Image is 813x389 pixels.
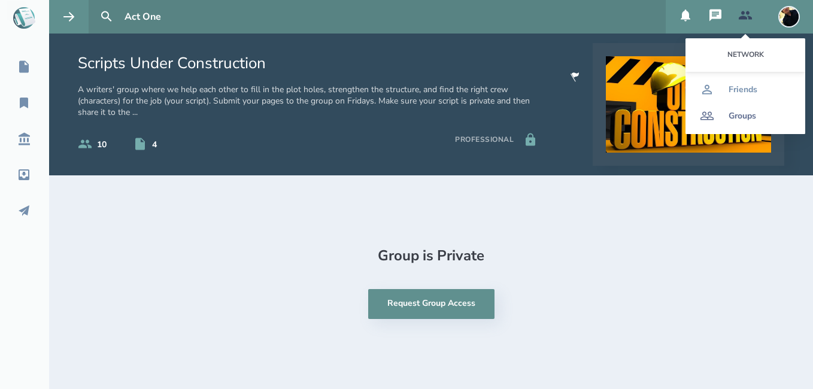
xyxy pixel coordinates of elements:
[685,38,805,72] div: Network
[729,111,756,121] div: Groups
[778,6,800,28] img: user_1750930607-crop.jpg
[368,289,495,319] button: Request Group Access
[685,77,805,103] a: Friends
[558,62,591,92] button: Flag Group
[78,53,538,74] h1: Scripts Under Construction
[685,103,805,129] a: Groups
[152,139,157,150] div: 4
[378,246,484,265] h2: Group is Private
[97,139,107,150] div: 10
[455,135,514,144] div: Professional
[729,85,757,95] div: Friends
[78,84,538,118] p: A writers' group where we help each other to fill in the plot holes, strengthen the structure, an...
